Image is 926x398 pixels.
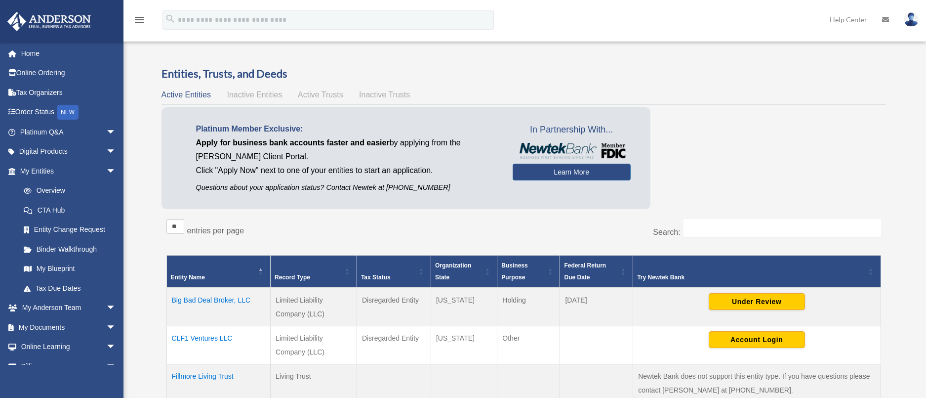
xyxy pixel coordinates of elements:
[4,12,94,31] img: Anderson Advisors Platinum Portal
[196,181,498,194] p: Questions about your application status? Contact Newtek at [PHONE_NUMBER]
[513,122,631,138] span: In Partnership With...
[106,161,126,181] span: arrow_drop_down
[7,44,131,63] a: Home
[166,288,271,326] td: Big Bad Deal Broker, LLC
[106,298,126,318] span: arrow_drop_down
[271,256,357,288] th: Record Type: Activate to sort
[431,326,497,364] td: [US_STATE]
[7,122,131,142] a: Platinum Q&Aarrow_drop_down
[271,326,357,364] td: Limited Liability Company (LLC)
[7,298,131,318] a: My Anderson Teamarrow_drop_down
[196,122,498,136] p: Platinum Member Exclusive:
[166,326,271,364] td: CLF1 Ventures LLC
[7,102,131,123] a: Order StatusNEW
[7,161,126,181] a: My Entitiesarrow_drop_down
[14,220,126,240] a: Entity Change Request
[904,12,919,27] img: User Pic
[637,271,865,283] div: Try Newtek Bank
[298,90,343,99] span: Active Trusts
[431,288,497,326] td: [US_STATE]
[161,66,886,82] h3: Entities, Trusts, and Deeds
[709,293,805,310] button: Under Review
[501,262,527,281] span: Business Purpose
[271,288,357,326] td: Limited Liability Company (LLC)
[227,90,282,99] span: Inactive Entities
[7,83,131,102] a: Tax Organizers
[165,13,176,24] i: search
[196,164,498,177] p: Click "Apply Now" next to one of your entities to start an application.
[357,256,431,288] th: Tax Status: Activate to sort
[7,356,131,376] a: Billingarrow_drop_down
[106,317,126,338] span: arrow_drop_down
[196,138,390,147] span: Apply for business bank accounts faster and easier
[560,256,633,288] th: Federal Return Due Date: Activate to sort
[106,122,126,142] span: arrow_drop_down
[106,356,126,377] span: arrow_drop_down
[709,331,805,348] button: Account Login
[653,228,680,236] label: Search:
[357,288,431,326] td: Disregarded Entity
[14,200,126,220] a: CTA Hub
[633,256,881,288] th: Try Newtek Bank : Activate to sort
[14,278,126,298] a: Tax Due Dates
[14,239,126,259] a: Binder Walkthrough
[497,256,560,288] th: Business Purpose: Activate to sort
[14,181,121,201] a: Overview
[57,105,79,120] div: NEW
[161,90,211,99] span: Active Entities
[435,262,471,281] span: Organization State
[7,337,131,357] a: Online Learningarrow_drop_down
[361,274,391,281] span: Tax Status
[564,262,606,281] span: Federal Return Due Date
[359,90,410,99] span: Inactive Trusts
[106,142,126,162] span: arrow_drop_down
[7,317,131,337] a: My Documentsarrow_drop_down
[133,17,145,26] a: menu
[497,288,560,326] td: Holding
[7,142,131,162] a: Digital Productsarrow_drop_down
[14,259,126,279] a: My Blueprint
[357,326,431,364] td: Disregarded Entity
[171,274,205,281] span: Entity Name
[513,164,631,180] a: Learn More
[7,63,131,83] a: Online Ordering
[166,256,271,288] th: Entity Name: Activate to invert sorting
[196,136,498,164] p: by applying from the [PERSON_NAME] Client Portal.
[187,226,244,235] label: entries per page
[497,326,560,364] td: Other
[106,337,126,357] span: arrow_drop_down
[275,274,310,281] span: Record Type
[709,335,805,343] a: Account Login
[518,143,626,159] img: NewtekBankLogoSM.png
[560,288,633,326] td: [DATE]
[431,256,497,288] th: Organization State: Activate to sort
[133,14,145,26] i: menu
